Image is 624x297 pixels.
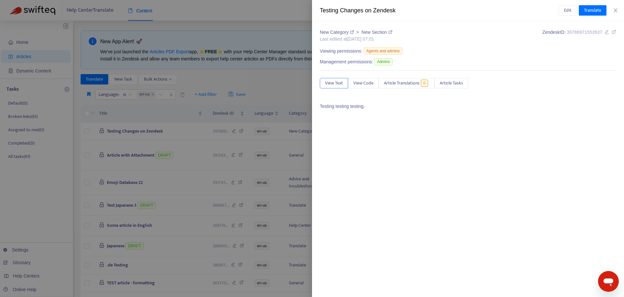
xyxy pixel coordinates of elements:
button: View Text [320,78,348,88]
button: Article Translations0 [379,78,435,88]
iframe: Button to launch messaging window [598,271,619,292]
div: Zendesk ID: [542,29,616,43]
span: Viewing permissions: [320,48,362,55]
div: > [320,29,392,36]
button: View Code [348,78,379,88]
p: Testing testing testing. [320,103,616,110]
span: close [613,8,618,13]
button: Translate [579,5,606,16]
div: Last edited at [DATE] 07:01 [320,36,392,43]
button: Article Tasks [435,78,468,88]
span: Article Translations [384,80,420,87]
a: New Category [320,30,355,35]
div: Testing Changes on Zendesk [320,6,559,15]
span: Admins [374,58,393,65]
span: View Code [353,80,373,87]
span: 0 [421,80,428,87]
span: Agents and admins [364,47,402,55]
span: 39786971553937 [567,30,602,35]
span: Article Tasks [440,80,463,87]
button: Edit [559,5,577,16]
span: View Text [325,80,343,87]
a: New Section [361,30,392,35]
span: Edit [564,7,571,14]
button: Close [611,7,620,14]
span: Management permissions: [320,58,373,65]
span: Translate [584,7,601,14]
